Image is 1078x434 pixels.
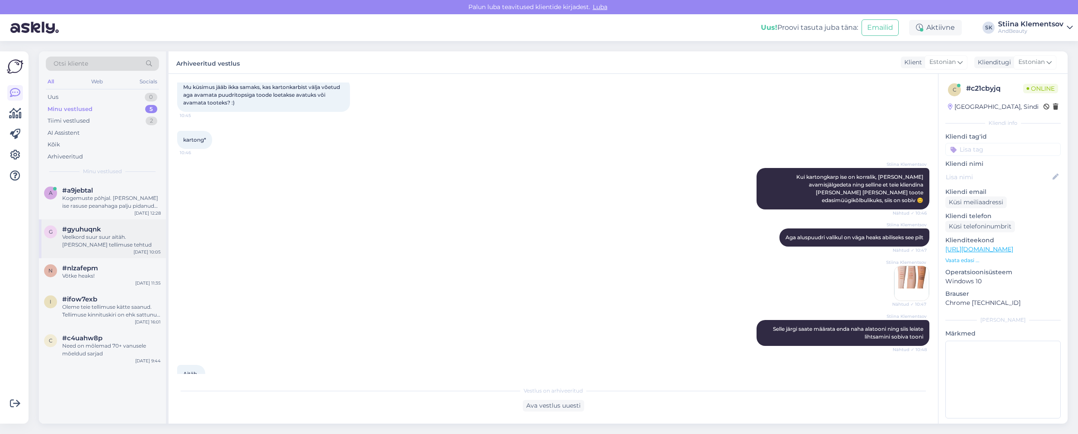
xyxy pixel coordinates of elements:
[945,236,1061,245] p: Klienditeekond
[761,23,777,32] b: Uus!
[524,387,583,395] span: Vestlus on arhiveeritud
[62,295,97,303] span: #ifow7exb
[945,289,1061,298] p: Brauser
[62,233,161,249] div: Veelkord suur suur aitäh. [PERSON_NAME] tellimuse tehtud
[180,112,212,119] span: 10:45
[135,358,161,364] div: [DATE] 9:44
[523,400,584,412] div: Ava vestlus uuesti
[62,187,93,194] span: #a9jebtal
[62,342,161,358] div: Need on mõlemad 70+ vanusele mõeldud sarjad
[138,76,159,87] div: Socials
[48,105,92,114] div: Minu vestlused
[945,221,1015,232] div: Küsi telefoninumbrit
[50,298,51,305] span: i
[796,174,925,203] span: Kui kartongkarp ise on korralik, [PERSON_NAME] avamisjälgedeta ning selline et teie kliendina [PE...
[945,196,1007,208] div: Küsi meiliaadressi
[998,28,1063,35] div: AndBeauty
[893,346,927,353] span: Nähtud ✓ 10:48
[901,58,922,67] div: Klient
[49,337,53,344] span: c
[887,313,927,320] span: Stiina Klementsov
[62,272,161,280] div: Võtke heaks!
[761,22,858,33] div: Proovi tasuta juba täna:
[134,210,161,216] div: [DATE] 12:28
[46,76,56,87] div: All
[892,301,926,307] span: Nähtud ✓ 10:47
[945,119,1061,127] div: Kliendi info
[1018,57,1045,67] span: Estonian
[62,225,101,233] span: #gyuhuqnk
[946,172,1051,182] input: Lisa nimi
[145,105,157,114] div: 5
[134,249,161,255] div: [DATE] 10:05
[909,20,962,35] div: Aktiivne
[894,266,929,301] img: Attachment
[929,57,956,67] span: Estonian
[48,267,53,274] span: n
[89,76,105,87] div: Web
[773,326,925,340] span: Selle järgi saate määrata enda naha alatooni ning siis leiate lihtsamini sobiva tooni
[135,319,161,325] div: [DATE] 16:01
[998,21,1073,35] a: Stiina KlementsovAndBeauty
[145,93,157,101] div: 0
[998,21,1063,28] div: Stiina Klementsov
[62,303,161,319] div: Oleme teie tellimuse kätte saanud. Tellimuse kinnituskiri on ehk sattunud rämpspostkasti
[62,334,102,342] span: #c4uahw8p
[48,117,90,125] div: Tiimi vestlused
[945,143,1061,156] input: Lisa tag
[180,149,212,156] span: 10:46
[945,257,1061,264] p: Vaata edasi ...
[945,212,1061,221] p: Kliendi telefon
[945,277,1061,286] p: Windows 10
[49,228,53,235] span: g
[48,129,79,137] div: AI Assistent
[945,298,1061,307] p: Chrome [TECHNICAL_ID]
[945,329,1061,338] p: Märkmed
[183,136,206,143] span: kartong*
[887,161,927,168] span: Stiina Klementsov
[886,259,926,266] span: Stiina Klementsov
[893,247,927,253] span: Nähtud ✓ 10:47
[7,58,23,75] img: Askly Logo
[887,222,927,228] span: Stiina Klementsov
[945,316,1061,324] div: [PERSON_NAME]
[785,234,923,241] span: Aga aluspuudri valikul on väga heaks abiliseks see pilt
[966,83,1023,94] div: # c21cbyjq
[590,3,610,11] span: Luba
[54,59,88,68] span: Otsi kliente
[48,152,83,161] div: Arhiveeritud
[862,19,899,36] button: Emailid
[945,159,1061,168] p: Kliendi nimi
[893,210,927,216] span: Nähtud ✓ 10:46
[146,117,157,125] div: 2
[945,187,1061,196] p: Kliendi email
[953,86,957,93] span: c
[945,132,1061,141] p: Kliendi tag'id
[62,264,98,272] span: #nlzafepm
[183,371,197,377] span: Aitäh
[1023,84,1058,93] span: Online
[183,84,341,106] span: Mu küsimus jääb ikka samaks, kas kartonkarbist välja võetud aga avamata puudritopsiga toode loeta...
[948,102,1039,111] div: [GEOGRAPHIC_DATA], Sindi
[974,58,1011,67] div: Klienditugi
[176,57,240,68] label: Arhiveeritud vestlus
[49,190,53,196] span: a
[945,245,1013,253] a: [URL][DOMAIN_NAME]
[48,93,58,101] div: Uus
[48,140,60,149] div: Kõik
[62,194,161,210] div: Kogemuste põhjal. [PERSON_NAME] ise rasuse peanahaga palju pidanud võitlema ja sellest tootest tõ...
[135,280,161,286] div: [DATE] 11:35
[945,268,1061,277] p: Operatsioonisüsteem
[983,22,995,34] div: SK
[83,168,122,175] span: Minu vestlused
